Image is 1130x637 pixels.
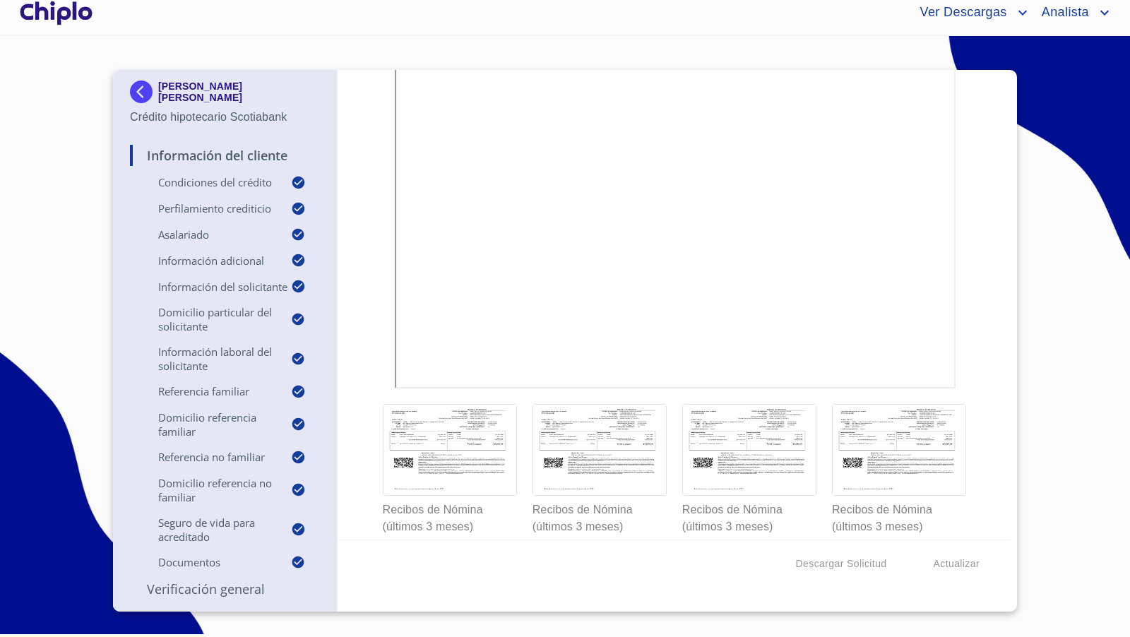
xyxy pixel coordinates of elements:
[130,201,291,215] p: Perfilamiento crediticio
[130,227,291,242] p: Asalariado
[130,81,320,109] div: [PERSON_NAME] [PERSON_NAME]
[395,8,956,388] iframe: Recibos de Nómina (últimos 3 meses)
[130,175,291,189] p: Condiciones del Crédito
[909,1,1013,24] span: Ver Descargas
[130,384,291,398] p: Referencia Familiar
[796,555,887,573] span: Descargar Solicitud
[832,496,965,535] p: Recibos de Nómina (últimos 3 meses)
[130,147,320,164] p: Información del Cliente
[1031,1,1096,24] span: Analista
[130,410,291,439] p: Domicilio Referencia Familiar
[158,81,320,103] p: [PERSON_NAME] [PERSON_NAME]
[130,581,320,597] p: Verificación General
[130,476,291,504] p: Domicilio Referencia No Familiar
[130,305,291,333] p: Domicilio Particular del Solicitante
[130,516,291,544] p: Seguro de Vida para Acreditado
[928,551,985,577] button: Actualizar
[130,345,291,373] p: Información Laboral del Solicitante
[130,280,291,294] p: Información del Solicitante
[130,555,291,569] p: Documentos
[682,496,815,535] p: Recibos de Nómina (últimos 3 meses)
[130,609,320,626] p: Dictamen del Crédito
[1031,1,1113,24] button: account of current user
[130,81,158,103] img: Docupass spot blue
[533,405,666,495] img: Recibos de Nómina (últimos 3 meses)
[130,254,291,268] p: Información adicional
[533,496,665,535] p: Recibos de Nómina (últimos 3 meses)
[130,450,291,464] p: Referencia No Familiar
[833,405,965,495] img: Recibos de Nómina (últimos 3 meses)
[790,551,893,577] button: Descargar Solicitud
[909,1,1030,24] button: account of current user
[934,555,980,573] span: Actualizar
[683,405,816,495] img: Recibos de Nómina (últimos 3 meses)
[383,405,516,495] img: Recibos de Nómina (últimos 3 meses)
[383,496,516,535] p: Recibos de Nómina (últimos 3 meses)
[130,109,320,126] p: Crédito hipotecario Scotiabank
